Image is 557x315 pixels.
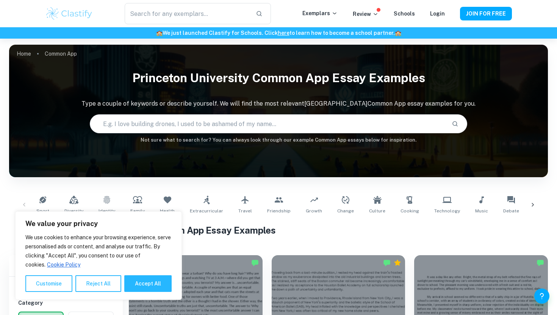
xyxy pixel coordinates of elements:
[369,207,385,214] span: Culture
[9,99,548,108] p: Type a couple of keywords or describe yourself. We will find the most relevant [GEOGRAPHIC_DATA] ...
[2,29,555,37] h6: We just launched Clastify for Schools. Click to learn how to become a school partner.
[267,207,291,214] span: Friendship
[449,117,462,130] button: Search
[45,6,93,21] img: Clastify logo
[238,207,252,214] span: Travel
[302,9,338,17] p: Exemplars
[25,275,72,292] button: Customise
[251,259,259,267] img: Marked
[9,255,123,276] h6: Filter exemplars
[90,113,445,134] input: E.g. I love building drones, I used to be ashamed of my name...
[395,30,401,36] span: 🏫
[25,219,172,228] p: We value your privacy
[537,259,544,267] img: Marked
[75,275,121,292] button: Reject All
[124,275,172,292] button: Accept All
[125,3,250,24] input: Search for any exemplars...
[460,7,512,20] button: JOIN FOR FREE
[434,207,460,214] span: Technology
[394,11,415,17] a: Schools
[130,207,145,214] span: Family
[534,288,549,304] button: Help and Feedback
[401,207,419,214] span: Cooking
[9,66,548,90] h1: Princeton University Common App Essay Examples
[36,223,521,237] h1: All [GEOGRAPHIC_DATA] Common App Essay Examples
[36,207,49,214] span: Sport
[99,207,115,214] span: Identity
[278,30,289,36] a: here
[156,30,163,36] span: 🏫
[17,48,31,59] a: Home
[18,299,114,307] h6: Category
[475,207,488,214] span: Music
[306,207,322,214] span: Growth
[503,207,519,214] span: Debate
[353,10,379,18] p: Review
[15,211,182,300] div: We value your privacy
[25,233,172,269] p: We use cookies to enhance your browsing experience, serve personalised ads or content, and analys...
[64,207,83,214] span: Diversity
[383,259,391,267] img: Marked
[9,136,548,144] h6: Not sure what to search for? You can always look through our example Common App essays below for ...
[45,50,77,58] p: Common App
[394,259,401,267] div: Premium
[47,261,81,268] a: Cookie Policy
[430,11,445,17] a: Login
[337,207,354,214] span: Change
[190,207,223,214] span: Extracurricular
[160,207,175,214] span: Health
